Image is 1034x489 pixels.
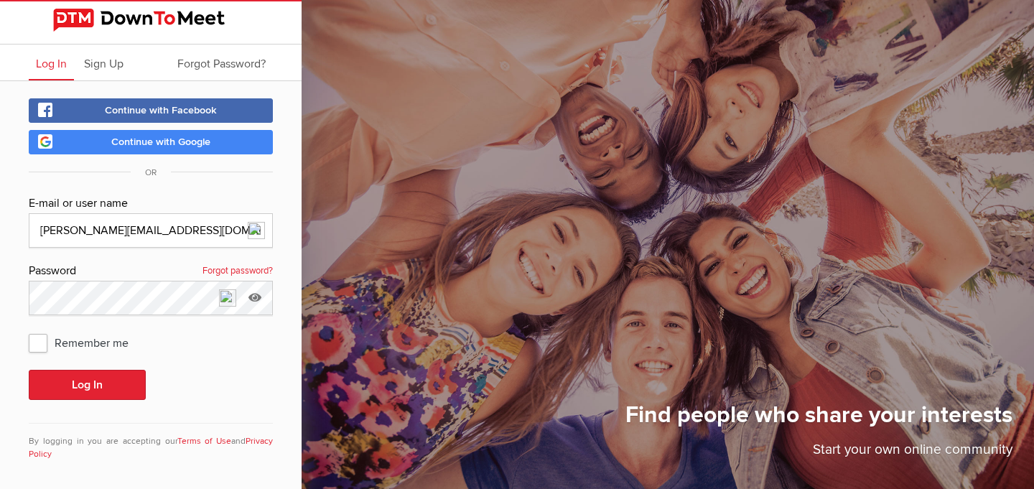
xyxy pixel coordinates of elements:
img: DownToMeet [53,9,248,32]
button: Log In [29,370,146,400]
img: npw-badge-icon-locked.svg [219,289,236,307]
a: Continue with Facebook [29,98,273,123]
span: Log In [36,57,67,71]
a: Continue with Google [29,130,273,154]
a: Forgot Password? [170,45,273,80]
span: Forgot Password? [177,57,266,71]
div: By logging in you are accepting our and [29,423,273,461]
span: Sign Up [84,57,124,71]
span: OR [131,167,171,178]
div: E-mail or user name [29,195,273,213]
a: Log In [29,45,74,80]
a: Sign Up [77,45,131,80]
div: Password [29,262,273,281]
span: Continue with Facebook [105,104,217,116]
h1: Find people who share your interests [625,401,1012,439]
input: Email@address.com [29,213,273,248]
p: Start your own online community [625,439,1012,467]
a: Forgot password? [202,262,273,281]
span: Remember me [29,330,143,355]
a: Terms of Use [177,436,232,447]
span: Continue with Google [111,136,210,148]
img: npw-badge-icon-locked.svg [248,222,265,239]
